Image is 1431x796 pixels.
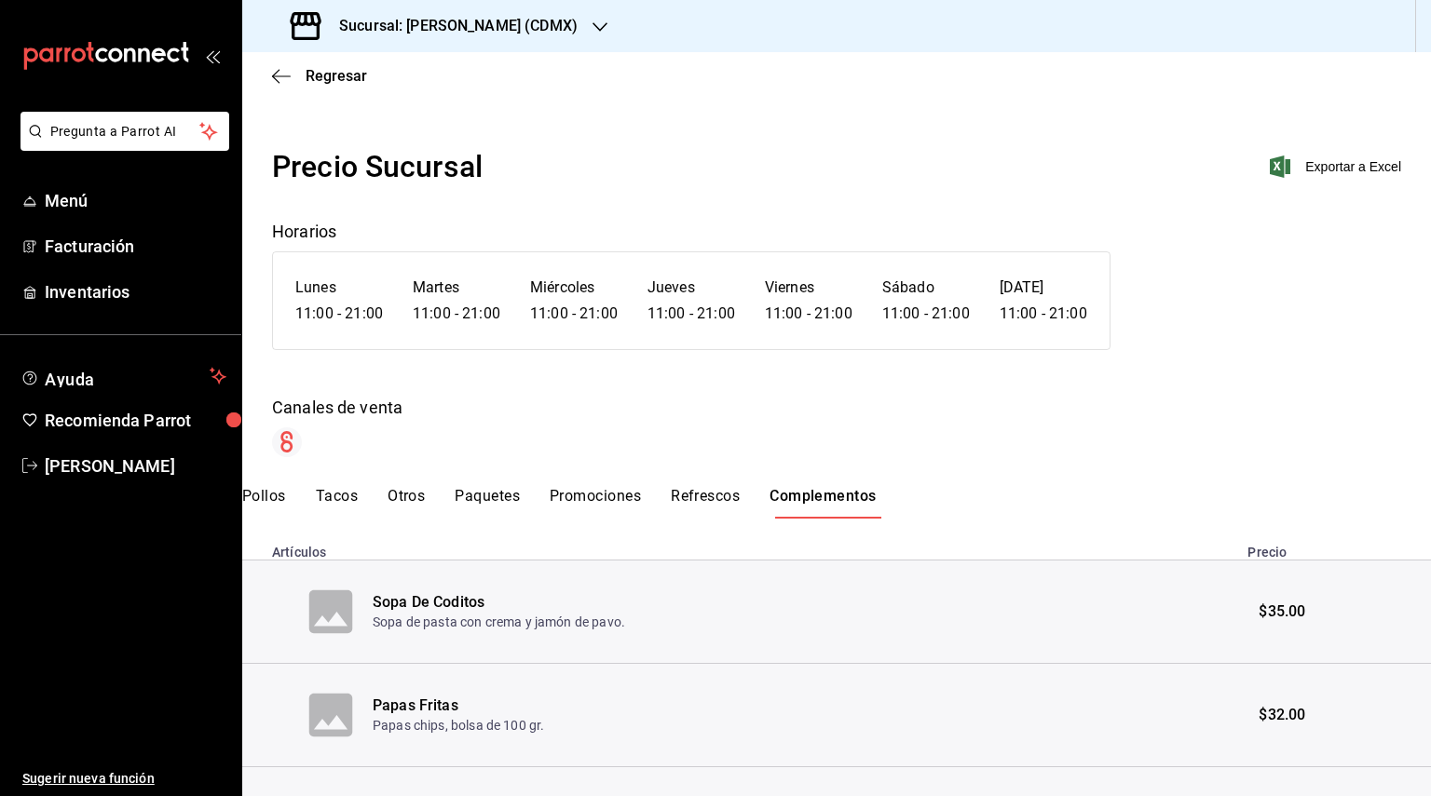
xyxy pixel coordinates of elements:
div: Papas Fritas [373,695,544,717]
h6: Martes [413,275,500,301]
div: scrollable menu categories [242,487,1431,519]
h6: 11:00 - 21:00 [1000,301,1087,327]
button: Refrescos [671,487,740,519]
button: Complementos [770,487,877,519]
div: Horarios [272,219,1401,244]
h6: [DATE] [1000,275,1087,301]
p: Sopa de pasta con crema y jamón de pavo. [373,613,625,631]
span: Recomienda Parrot [45,408,226,433]
button: Tacos [316,487,358,519]
button: Promociones [550,487,641,519]
button: Regresar [272,67,367,85]
h6: 11:00 - 21:00 [295,301,383,327]
span: Inventarios [45,279,226,304]
button: Otros [388,487,425,519]
span: Menú [45,188,226,213]
h6: 11:00 - 21:00 [765,301,852,327]
h6: Lunes [295,275,383,301]
button: Paquetes [455,487,520,519]
span: Ayuda [45,365,202,387]
p: Papas chips, bolsa de 100 gr. [373,716,544,735]
h6: Viernes [765,275,852,301]
span: $35.00 [1259,601,1305,623]
h6: 11:00 - 21:00 [413,301,500,327]
div: Canales de venta [272,395,1401,420]
span: [PERSON_NAME] [45,453,226,479]
th: Artículos [242,533,1236,560]
span: Facturación [45,234,226,259]
button: Pregunta a Parrot AI [20,112,229,151]
th: Precio [1236,533,1431,560]
a: Pregunta a Parrot AI [13,135,229,155]
span: Pregunta a Parrot AI [50,122,200,142]
h6: 11:00 - 21:00 [647,301,735,327]
button: open_drawer_menu [205,48,220,63]
div: Sopa De Coditos [373,592,625,614]
h6: 11:00 - 21:00 [530,301,618,327]
div: Precio Sucursal [272,144,483,189]
h6: Jueves [647,275,735,301]
h3: Sucursal: [PERSON_NAME] (CDMX) [324,15,578,37]
h6: Miércoles [530,275,618,301]
span: $32.00 [1259,705,1305,726]
h6: 11:00 - 21:00 [882,301,970,327]
button: Pollos [242,487,286,519]
span: Regresar [306,67,367,85]
h6: Sábado [882,275,970,301]
span: Sugerir nueva función [22,769,226,789]
button: Exportar a Excel [1274,155,1401,178]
